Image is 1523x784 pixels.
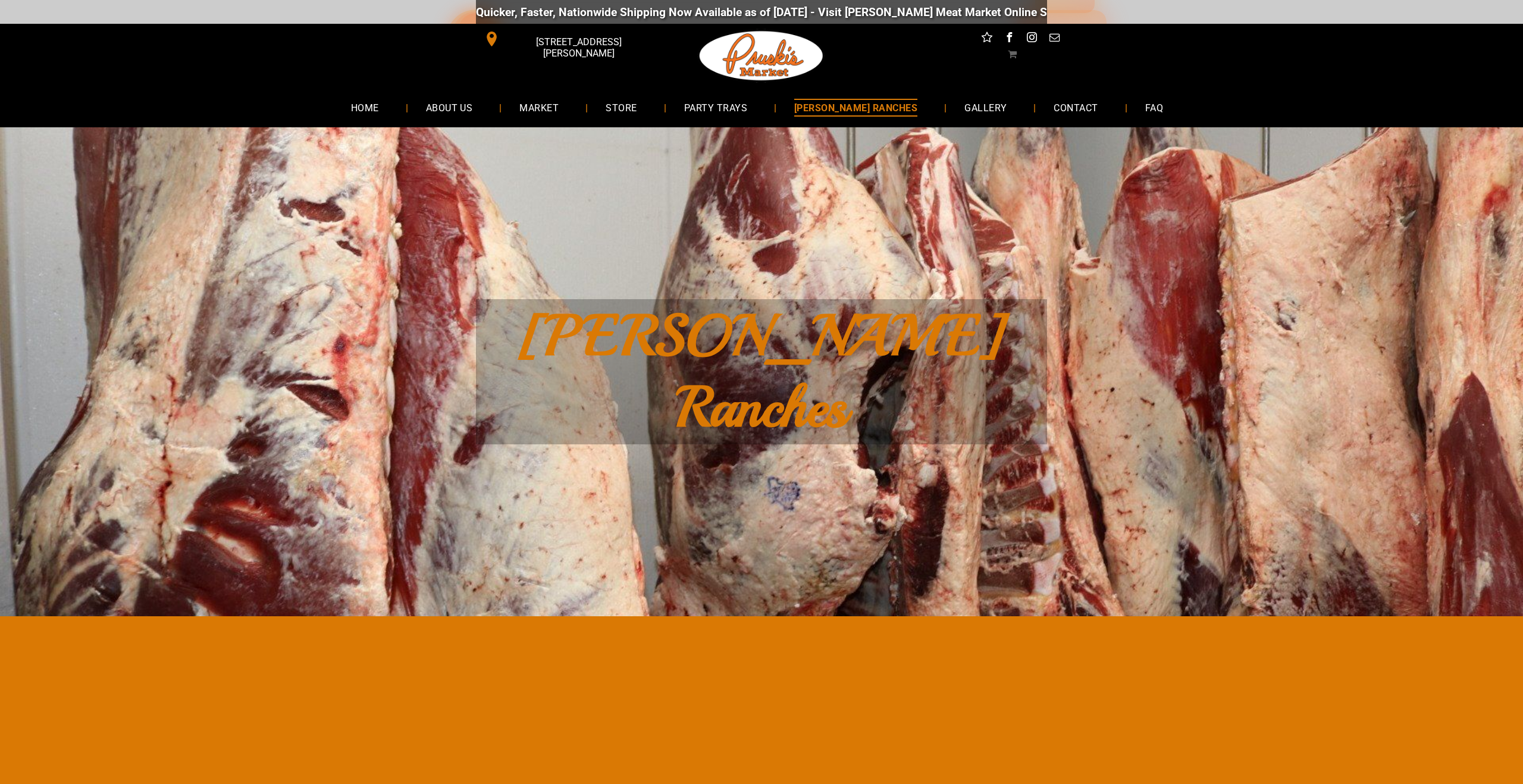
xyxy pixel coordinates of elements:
[1047,30,1063,48] a: email
[776,92,935,123] a: [PERSON_NAME] RANCHES
[697,24,826,88] img: Pruski-s+Market+HQ+Logo2-1920w.png
[408,92,491,123] a: ABOUT US
[666,92,765,123] a: PARTY TRAYS
[1002,30,1017,48] a: facebook
[502,30,656,65] span: [STREET_ADDRESS][PERSON_NAME]
[476,30,658,48] a: [STREET_ADDRESS][PERSON_NAME]
[1036,92,1115,123] a: CONTACT
[979,30,995,48] a: Social network
[588,92,654,123] a: STORE
[947,92,1024,123] a: GALLERY
[518,300,1005,443] span: [PERSON_NAME] Ranches
[1127,92,1181,123] a: FAQ
[333,92,397,123] a: HOME
[502,92,576,123] a: MARKET
[1024,30,1040,48] a: instagram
